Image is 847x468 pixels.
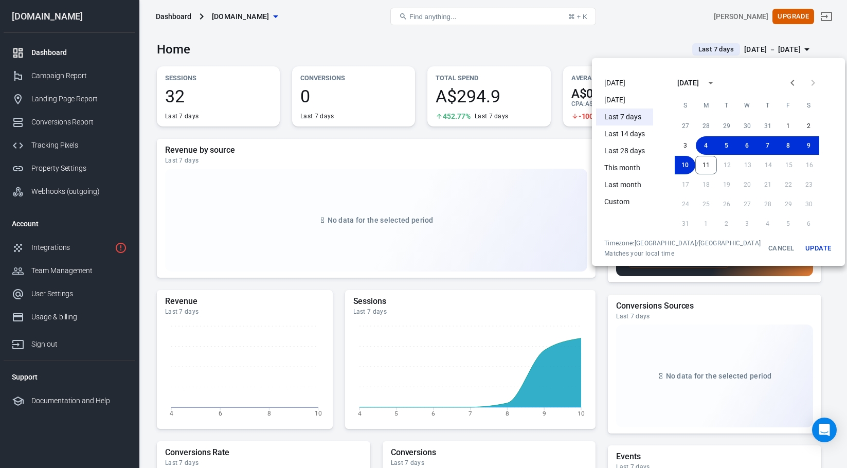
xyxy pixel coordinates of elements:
[779,95,798,116] span: Friday
[604,249,761,258] span: Matches your local time
[695,156,717,174] button: 11
[765,239,798,258] button: Cancel
[802,239,835,258] button: Update
[675,136,696,155] button: 3
[717,95,736,116] span: Tuesday
[812,418,837,442] div: Open Intercom Messenger
[596,159,653,176] li: This month
[737,117,758,135] button: 30
[759,95,777,116] span: Thursday
[677,78,699,88] div: [DATE]
[758,117,778,135] button: 31
[716,117,737,135] button: 29
[697,95,715,116] span: Monday
[800,95,818,116] span: Saturday
[604,239,761,247] div: Timezone: [GEOGRAPHIC_DATA]/[GEOGRAPHIC_DATA]
[696,117,716,135] button: 28
[596,176,653,193] li: Last month
[675,156,695,174] button: 10
[702,74,719,92] button: calendar view is open, switch to year view
[778,117,799,135] button: 1
[696,136,716,155] button: 4
[596,125,653,142] li: Last 14 days
[799,117,819,135] button: 2
[675,117,696,135] button: 27
[737,136,758,155] button: 6
[596,109,653,125] li: Last 7 days
[758,136,778,155] button: 7
[596,142,653,159] li: Last 28 days
[596,75,653,92] li: [DATE]
[782,73,803,93] button: Previous month
[596,92,653,109] li: [DATE]
[596,193,653,210] li: Custom
[738,95,756,116] span: Wednesday
[716,136,737,155] button: 5
[778,136,799,155] button: 8
[676,95,695,116] span: Sunday
[799,136,819,155] button: 9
